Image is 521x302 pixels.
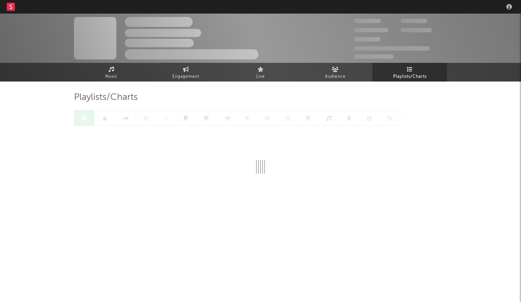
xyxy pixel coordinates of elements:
a: Engagement [149,63,223,82]
span: Jump Score: 85.0 [354,54,394,59]
a: Live [223,63,298,82]
span: 50,000,000 [354,28,388,32]
span: Engagement [172,73,199,81]
span: Playlists/Charts [74,93,138,102]
a: Audience [298,63,372,82]
span: Audience [325,73,346,81]
span: 50,000,000 Monthly Listeners [354,46,430,51]
span: 100,000 [354,37,381,41]
span: 100,000 [401,19,427,23]
a: Music [74,63,149,82]
span: Playlists/Charts [393,73,427,81]
a: Playlists/Charts [372,63,447,82]
span: Music [105,73,118,81]
span: Live [256,73,265,81]
span: 1,000,000 [401,28,432,32]
span: 300,000 [354,19,381,23]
